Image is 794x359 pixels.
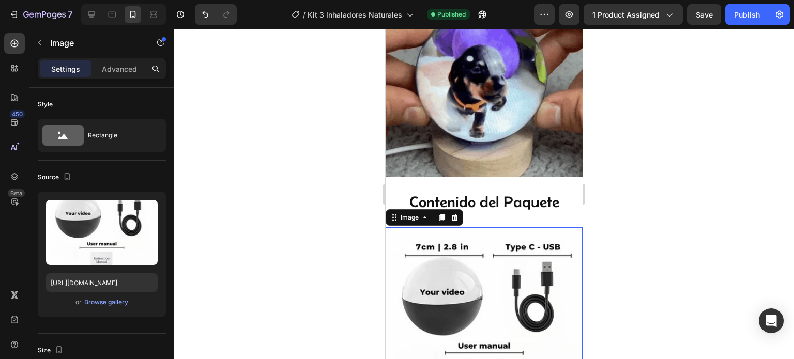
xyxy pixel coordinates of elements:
div: Rectangle [88,123,151,147]
span: Kit 3 Inhaladores Naturales [308,9,402,20]
button: Save [687,4,721,25]
p: 7 [68,8,72,21]
div: Source [38,170,73,184]
span: Save [696,10,713,19]
span: or [75,296,82,308]
iframe: Design area [386,29,583,359]
img: preview-image [46,200,158,265]
div: Undo/Redo [195,4,237,25]
button: Browse gallery [84,297,129,307]
div: 450 [10,110,25,118]
button: Publish [725,4,769,25]
span: / [303,9,306,20]
div: Browse gallery [84,298,128,307]
div: Beta [8,189,25,197]
div: Style [38,100,53,109]
p: Image [50,37,138,49]
button: 7 [4,4,77,25]
span: 1 product assigned [592,9,660,20]
div: Open Intercom Messenger [759,308,784,333]
input: https://example.com/image.jpg [46,273,158,292]
p: Advanced [102,64,137,74]
button: 1 product assigned [584,4,683,25]
span: Published [437,10,466,19]
div: Publish [734,9,760,20]
p: Settings [51,64,80,74]
div: Size [38,344,65,357]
